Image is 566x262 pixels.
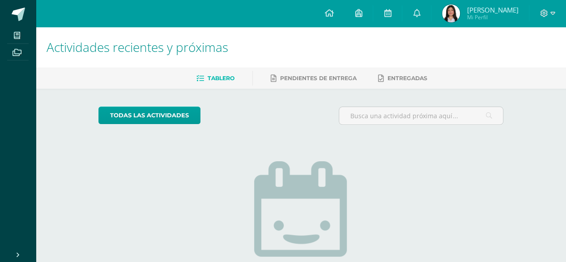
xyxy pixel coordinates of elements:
[387,75,427,82] span: Entregadas
[442,4,460,22] img: 44a490a2c478ea92f394c8ceed1f6f56.png
[47,39,228,56] span: Actividades recientes y próximas
[271,71,357,86] a: Pendientes de entrega
[467,13,518,21] span: Mi Perfil
[339,107,503,125] input: Busca una actividad próxima aquí...
[208,75,234,82] span: Tablero
[467,5,518,14] span: [PERSON_NAME]
[196,71,234,86] a: Tablero
[280,75,357,82] span: Pendientes de entrega
[98,107,200,124] a: todas las Actividades
[378,71,427,86] a: Entregadas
